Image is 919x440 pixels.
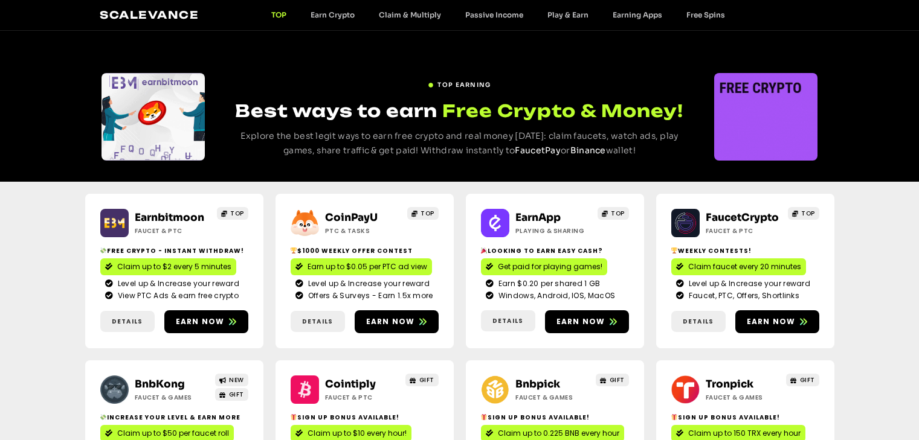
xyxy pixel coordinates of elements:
img: 🎉 [481,247,487,253]
a: BnbKong [135,378,185,391]
a: GIFT [215,388,248,401]
span: Claim up to $2 every 5 minutes [117,261,231,272]
span: TOP [611,209,625,218]
h2: Faucet & PTC [706,226,781,235]
span: Level up & Increase your reward [305,278,430,289]
span: GIFT [610,375,625,384]
a: TOP EARNING [428,75,491,89]
nav: Menu [259,10,737,19]
a: Get paid for playing games! [481,258,607,275]
span: Details [492,316,523,325]
a: Claim up to $2 every 5 minutes [100,258,236,275]
a: FaucetPay [515,145,561,156]
h2: $1000 Weekly Offer contest [291,246,439,255]
a: TOP [217,207,248,220]
a: Details [481,310,535,331]
span: Free Crypto & Money! [442,99,683,123]
h2: Sign up bonus available! [291,413,439,422]
span: Level up & Increase your reward [115,278,239,289]
a: Free Spins [674,10,737,19]
span: Details [112,317,143,326]
span: Earn up to $0.05 per PTC ad view [308,261,427,272]
h2: Faucet & Games [135,393,210,402]
h2: Faucet & Games [706,393,781,402]
h2: ptc & Tasks [325,226,401,235]
span: Claim up to 150 TRX every hour [688,428,801,439]
a: FaucetCrypto [706,211,779,224]
a: Earnbitmoon [135,211,204,224]
img: 🏆 [671,247,677,253]
h2: Free crypto - Instant withdraw! [100,246,248,255]
span: Details [302,317,333,326]
img: 🎁 [671,414,677,420]
span: Claim faucet every 20 minutes [688,261,801,272]
img: 🏆 [291,247,297,253]
a: TOP [788,207,819,220]
span: TOP EARNING [437,80,491,89]
a: CoinPayU [325,211,378,224]
span: GIFT [800,375,815,384]
a: Bnbpick [515,378,560,391]
span: Claim up to $50 per faucet roll [117,428,229,439]
a: Tronpick [706,378,753,391]
span: Earn now [176,316,225,327]
span: Earn $0.20 per shared 1 GB [495,278,601,289]
span: NEW [229,375,244,384]
h2: Looking to Earn Easy Cash? [481,246,629,255]
h2: Increase your level & earn more [100,413,248,422]
a: Earn Crypto [298,10,367,19]
h2: Faucet & Games [515,393,591,402]
span: Details [683,317,714,326]
span: TOP [230,209,244,218]
a: Earn now [164,310,248,333]
span: GIFT [229,390,244,399]
span: Offers & Surveys - Earn 1.5x more [305,290,433,301]
span: Level up & Increase your reward [686,278,810,289]
a: TOP [598,207,629,220]
span: Earn now [556,316,605,327]
a: Binance [570,145,606,156]
span: View PTC Ads & earn free crypto [115,290,239,301]
a: Details [100,311,155,332]
img: 🎁 [481,414,487,420]
img: 💸 [100,247,106,253]
a: Scalevance [100,8,199,21]
span: TOP [801,209,815,218]
h2: Weekly contests! [671,246,819,255]
a: TOP [259,10,298,19]
span: GIFT [419,375,434,384]
a: Earning Apps [601,10,674,19]
h2: Playing & Sharing [515,226,591,235]
a: Passive Income [453,10,535,19]
a: Play & Earn [535,10,601,19]
a: GIFT [405,374,439,386]
h2: Sign Up Bonus Available! [671,413,819,422]
a: Earn now [355,310,439,333]
a: NEW [215,374,248,386]
span: Earn now [747,316,796,327]
a: EarnApp [515,211,561,224]
span: TOP [421,209,434,218]
span: Faucet, PTC, Offers, Shortlinks [686,290,799,301]
h2: Faucet & PTC [325,393,401,402]
span: Claim up to 0.225 BNB every hour [498,428,619,439]
a: GIFT [786,374,819,386]
h2: Faucet & PTC [135,226,210,235]
a: Cointiply [325,378,376,391]
a: Earn now [545,310,629,333]
p: Explore the best legit ways to earn free crypto and real money [DATE]: claim faucets, watch ads, ... [227,129,692,158]
span: Earn now [366,316,415,327]
span: Claim up to $10 every hour! [308,428,407,439]
a: Claim faucet every 20 minutes [671,258,806,275]
a: Earn now [735,310,819,333]
span: Windows, Android, IOS, MacOS [495,290,615,301]
a: GIFT [596,374,629,386]
span: Best ways to earn [235,100,437,121]
a: Details [671,311,726,332]
span: Get paid for playing games! [498,261,602,272]
div: Slides [714,73,817,161]
h2: Sign Up Bonus Available! [481,413,629,422]
a: TOP [407,207,439,220]
img: 🎁 [291,414,297,420]
div: Slides [102,73,205,161]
